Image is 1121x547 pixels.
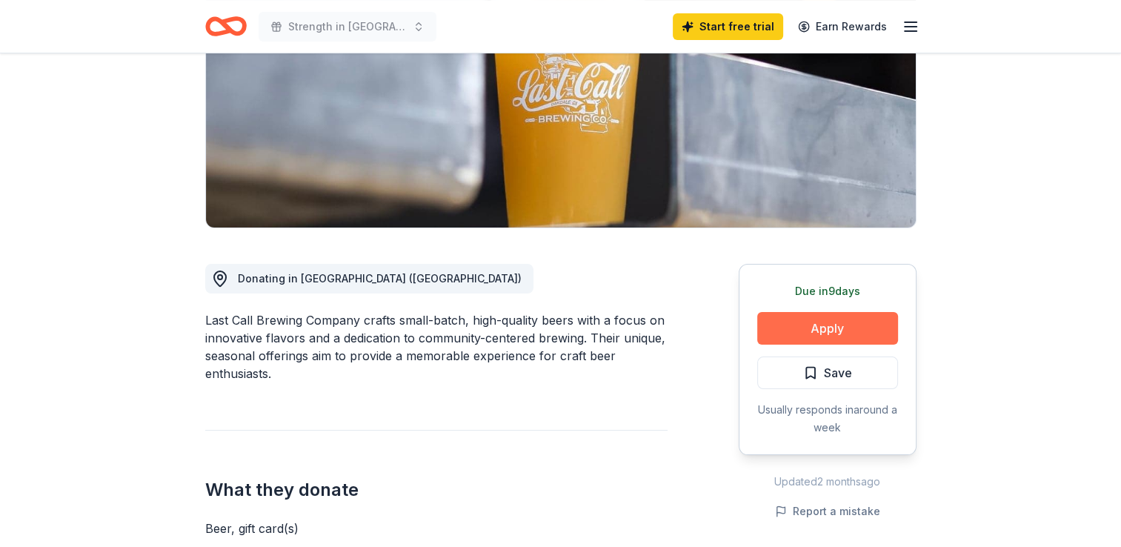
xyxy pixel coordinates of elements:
div: Updated 2 months ago [739,473,917,491]
a: Earn Rewards [789,13,896,40]
span: Strength in [GEOGRAPHIC_DATA]: 2025 Gala [288,18,407,36]
div: Usually responds in around a week [757,401,898,437]
div: Last Call Brewing Company crafts small-batch, high-quality beers with a focus on innovative flavo... [205,311,668,382]
button: Save [757,357,898,389]
div: Due in 9 days [757,282,898,300]
button: Strength in [GEOGRAPHIC_DATA]: 2025 Gala [259,12,436,42]
button: Report a mistake [775,503,880,520]
a: Home [205,9,247,44]
button: Apply [757,312,898,345]
a: Start free trial [673,13,783,40]
div: Beer, gift card(s) [205,520,668,537]
span: Donating in [GEOGRAPHIC_DATA] ([GEOGRAPHIC_DATA]) [238,272,522,285]
h2: What they donate [205,478,668,502]
span: Save [824,363,852,382]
